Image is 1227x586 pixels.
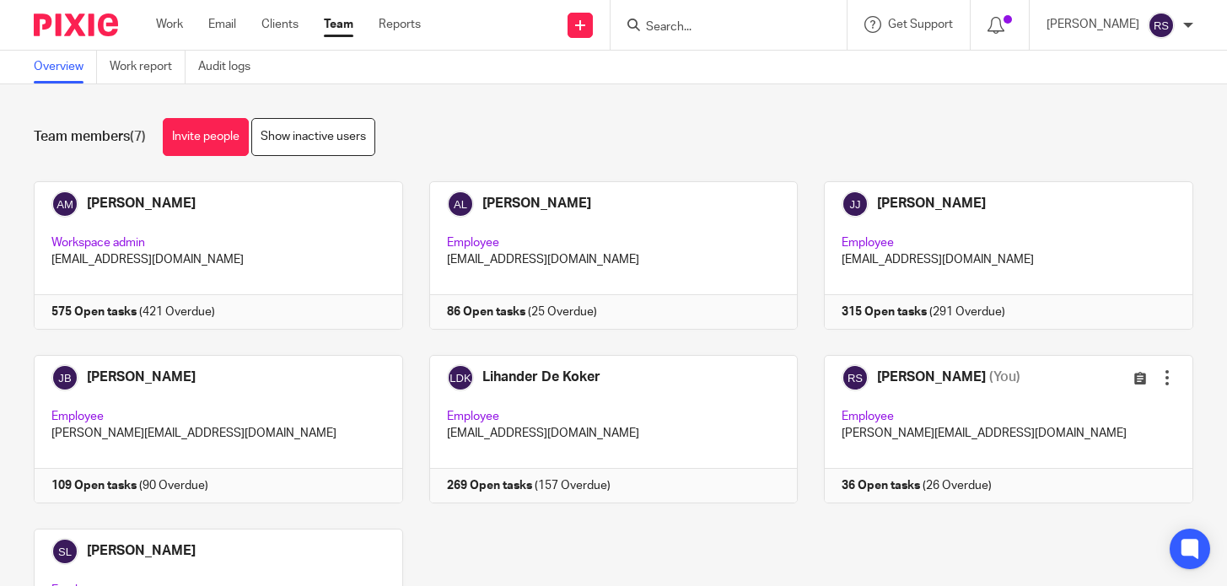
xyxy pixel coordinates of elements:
[34,51,97,83] a: Overview
[34,128,146,146] h1: Team members
[251,118,375,156] a: Show inactive users
[163,118,249,156] a: Invite people
[888,19,953,30] span: Get Support
[198,51,263,83] a: Audit logs
[1148,12,1175,39] img: svg%3E
[208,16,236,33] a: Email
[379,16,421,33] a: Reports
[644,20,796,35] input: Search
[34,13,118,36] img: Pixie
[156,16,183,33] a: Work
[261,16,299,33] a: Clients
[1047,16,1139,33] p: [PERSON_NAME]
[324,16,353,33] a: Team
[110,51,186,83] a: Work report
[130,130,146,143] span: (7)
